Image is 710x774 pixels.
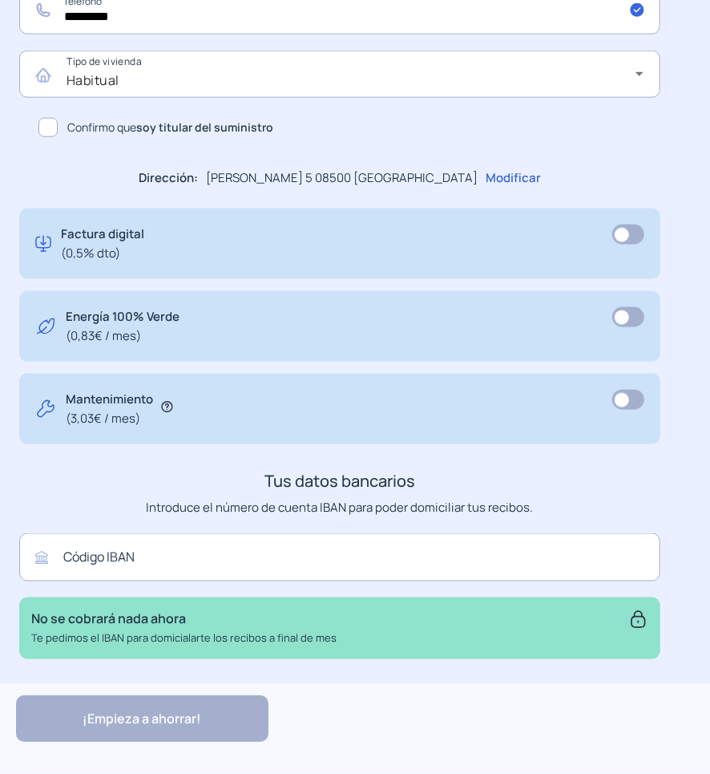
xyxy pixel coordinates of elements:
[67,55,142,69] mat-label: Tipo de vivienda
[486,168,541,188] p: Modificar
[67,119,273,136] span: Confirmo que
[206,168,478,188] p: [PERSON_NAME] 5 08500 [GEOGRAPHIC_DATA]
[19,498,660,517] p: Introduce el número de cuenta IBAN para poder domiciliar tus recibos.
[136,120,273,135] b: soy titular del suministro
[66,307,180,346] p: Energía 100% Verde
[31,630,337,647] p: Te pedimos el IBAN para domicialarte los recibos a final de mes
[31,610,337,630] p: No se cobrará nada ahora
[67,71,119,89] span: Habitual
[628,610,648,630] img: secure.svg
[35,225,51,263] img: digital-invoice.svg
[35,307,56,346] img: energy-green.svg
[66,390,153,428] p: Mantenimiento
[66,326,180,346] span: (0,83€ / mes)
[35,390,56,428] img: tool.svg
[61,225,144,263] p: Factura digital
[66,409,153,428] span: (3,03€ / mes)
[139,168,198,188] p: Dirección:
[61,244,144,263] span: (0,5% dto)
[19,468,660,494] h3: Tus datos bancarios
